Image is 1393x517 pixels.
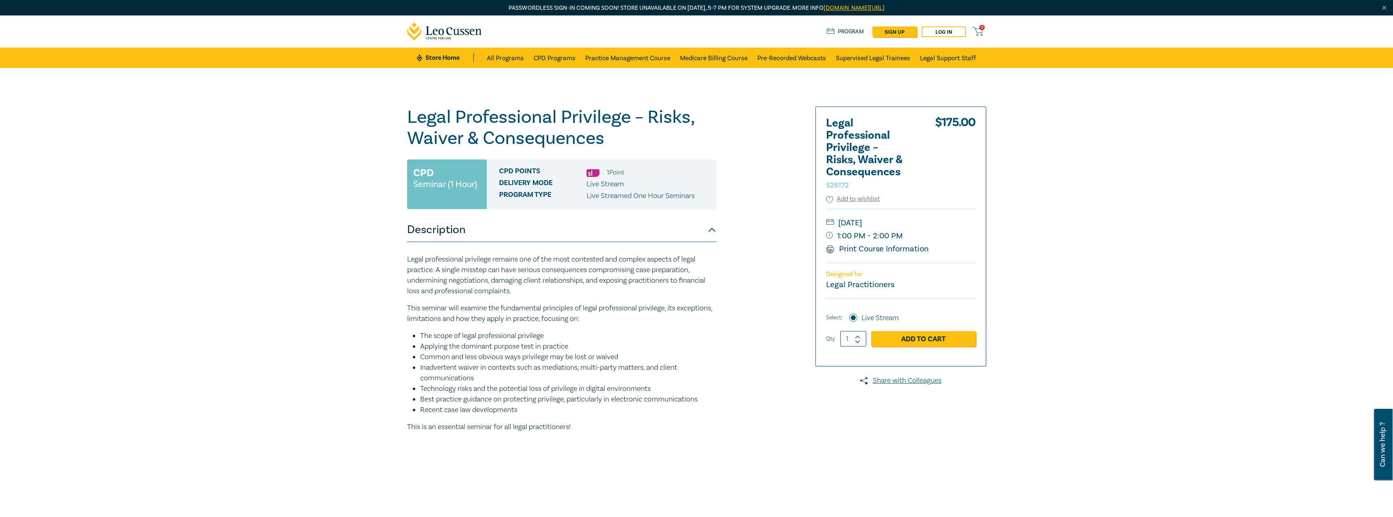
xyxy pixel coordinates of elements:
button: Description [407,218,716,242]
h1: Legal Professional Privilege – Risks, Waiver & Consequences [407,107,716,149]
a: Medicare Billing Course [680,48,748,68]
a: Log in [922,26,966,37]
span: Select: [826,313,842,322]
a: Store Home [417,53,473,62]
li: Technology risks and the potential loss of privilege in digital environments [420,384,716,394]
a: Practice Management Course [585,48,670,68]
a: Print Course Information [826,244,929,254]
a: All Programs [487,48,524,68]
li: The scope of legal professional privilege [420,331,716,341]
p: This seminar will examine the fundamental principles of legal professional privilege, its excepti... [407,303,716,324]
label: Qty [826,334,835,343]
a: Pre-Recorded Webcasts [757,48,826,68]
small: Legal Practitioners [826,279,894,290]
button: Add to wishlist [826,194,880,204]
small: Seminar (1 Hour) [413,180,477,188]
small: [DATE] [826,216,976,229]
p: Passwordless sign-in coming soon! Store unavailable on [DATE], 5–7 PM for system upgrade. More info [407,4,986,13]
div: $ 175.00 [935,117,976,194]
a: Share with Colleagues [815,375,986,386]
li: Best practice guidance on protecting privilege, particularly in electronic communications [420,394,716,405]
h3: CPD [413,166,434,180]
a: Supervised Legal Trainees [836,48,910,68]
p: Designed for [826,270,976,278]
a: Program [826,27,864,36]
p: Live Streamed One Hour Seminars [586,191,695,201]
input: 1 [840,331,866,347]
span: Can we help ? [1379,414,1386,476]
img: Substantive Law [586,169,599,177]
p: This is an essential seminar for all legal practitioners! [407,422,716,432]
label: Live Stream [861,313,899,323]
li: 1 Point [607,167,624,178]
span: CPD Points [499,167,586,178]
span: Delivery Mode [499,179,586,190]
a: Add to Cart [871,331,976,347]
li: Applying the dominant purpose test in practice [420,341,716,352]
a: CPD Programs [534,48,576,68]
p: Legal professional privilege remains one of the most contested and complex aspects of legal pract... [407,254,716,297]
span: Live Stream [586,179,624,189]
a: [DOMAIN_NAME][URL] [824,4,885,12]
h2: Legal Professional Privilege – Risks, Waiver & Consequences [826,117,916,190]
small: 1:00 PM - 2:00 PM [826,229,976,242]
li: Inadvertent waiver in contexts such as mediations, multi-party matters, and client communications [420,362,716,384]
li: Common and less obvious ways privilege may be lost or waived [420,352,716,362]
a: Legal Support Staff [920,48,976,68]
span: 0 [979,25,985,30]
img: Close [1381,4,1388,11]
span: Program type [499,191,586,201]
li: Recent case law developments [420,405,716,415]
a: sign up [872,26,917,37]
small: S25172 [826,181,849,190]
